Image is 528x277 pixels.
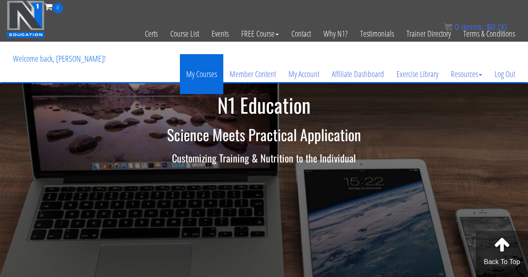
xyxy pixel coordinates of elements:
[223,54,282,94] a: Member Content
[317,13,354,54] a: Why N1?
[390,54,445,94] a: Exercise Library
[282,54,326,94] a: My Account
[486,22,491,32] span: $
[205,13,235,54] a: Events
[7,42,112,75] p: Welcome back, [PERSON_NAME]!
[455,22,459,32] span: 0
[486,22,507,32] bdi: 0.00
[45,1,63,12] a: 0
[462,22,484,32] span: items:
[476,257,528,267] p: Back To Top
[7,0,45,38] img: n1-education
[20,94,508,116] h1: N1 Education
[180,54,223,94] a: My Courses
[457,13,521,54] a: Terms & Conditions
[445,54,488,94] a: Resources
[20,126,508,143] h2: Science Meets Practical Application
[354,13,400,54] a: Testimonials
[326,54,390,94] a: Affiliate Dashboard
[164,13,205,54] a: Course List
[53,3,63,13] span: 0
[444,23,452,31] img: icon11.png
[444,22,507,32] a: 0 items: $0.00
[235,13,285,54] a: FREE Course
[139,13,164,54] a: Certs
[285,13,317,54] a: Contact
[400,13,457,54] a: Trainer Directory
[20,152,508,163] h3: Customizing Training & Nutrition to the Individual
[488,54,521,94] a: Log Out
